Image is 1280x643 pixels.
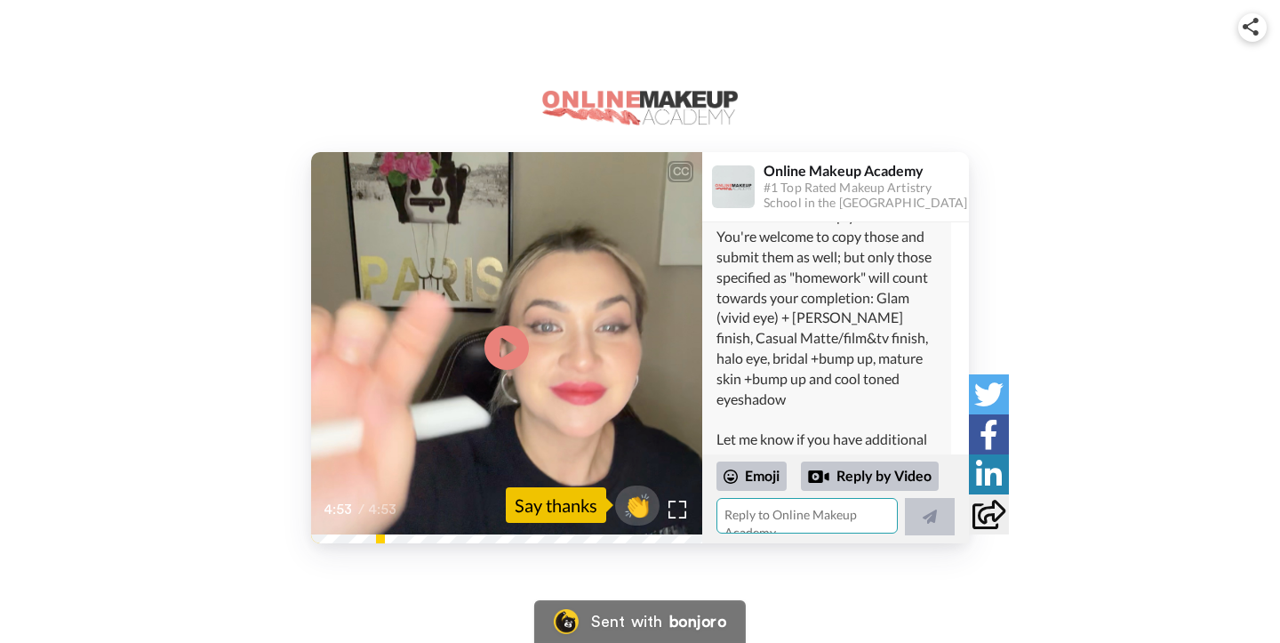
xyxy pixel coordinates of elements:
img: logo [542,91,738,125]
div: Reply by Video [808,466,829,487]
img: ic_share.svg [1243,18,1259,36]
img: Full screen [668,501,686,518]
button: 👏 [615,486,660,526]
div: Reply by Video [801,462,939,492]
div: Online Makeup Academy [764,162,968,179]
span: 4:53 [368,499,399,520]
div: Say thanks [506,487,606,523]
span: / [358,499,364,520]
div: Emoji [716,462,787,490]
div: #1 Top Rated Makeup Artistry School in the [GEOGRAPHIC_DATA] [764,181,968,211]
div: CC [669,163,692,181]
span: 👏 [615,491,660,519]
div: Hi [PERSON_NAME], so, those bonus looks are simply bonuses. You're welcome to copy those and subm... [716,186,937,470]
span: 4:53 [324,499,355,520]
img: Profile Image [712,165,755,208]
